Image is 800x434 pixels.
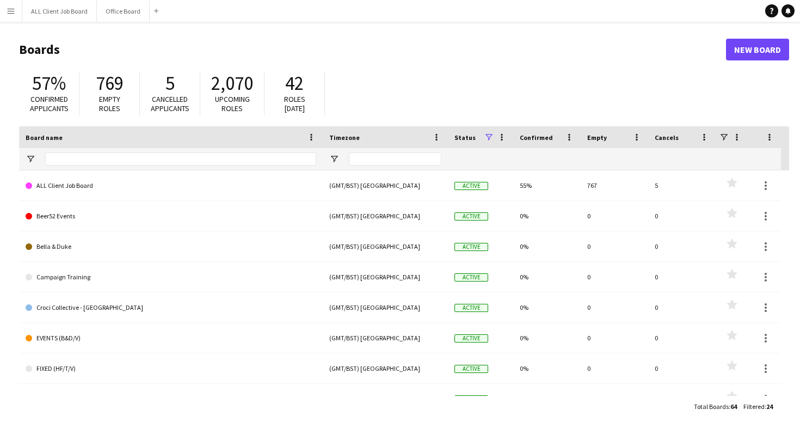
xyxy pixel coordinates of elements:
span: Active [454,243,488,251]
div: 55% [513,170,581,200]
span: Filtered [743,402,765,411]
span: 2,070 [211,71,253,95]
span: Active [454,182,488,190]
div: 0 [648,323,716,353]
div: 0 [648,384,716,414]
div: (GMT/BST) [GEOGRAPHIC_DATA] [323,384,448,414]
div: 5 [648,170,716,200]
span: Active [454,273,488,282]
div: (GMT/BST) [GEOGRAPHIC_DATA] [323,262,448,292]
div: 0 [581,384,648,414]
div: 0% [513,353,581,383]
div: 0 [581,231,648,261]
a: Bella & Duke [26,231,316,262]
div: 0 [581,323,648,353]
div: 0 [581,262,648,292]
span: Empty [587,133,607,142]
span: Active [454,304,488,312]
div: (GMT/BST) [GEOGRAPHIC_DATA] [323,201,448,231]
span: 5 [165,71,175,95]
div: : [743,396,773,417]
span: Active [454,365,488,373]
a: EVENTS (B&D/V) [26,323,316,353]
a: Croci Collective - [GEOGRAPHIC_DATA] [26,292,316,323]
div: 0% [513,231,581,261]
a: Beer52 Events [26,201,316,231]
div: 0% [513,292,581,322]
span: Active [454,334,488,343]
div: 0 [581,292,648,322]
span: Timezone [329,133,360,142]
div: (GMT/BST) [GEOGRAPHIC_DATA] [323,323,448,353]
div: 0 [581,353,648,383]
div: (GMT/BST) [GEOGRAPHIC_DATA] [323,353,448,383]
h1: Boards [19,41,726,58]
a: Campaign Training [26,262,316,292]
div: 767 [581,170,648,200]
span: Status [454,133,476,142]
span: Active [454,395,488,404]
div: 0% [513,201,581,231]
span: 64 [730,402,737,411]
div: 0 [581,201,648,231]
div: 0% [513,384,581,414]
div: 0% [513,262,581,292]
span: Upcoming roles [215,94,250,113]
span: Cancels [655,133,679,142]
button: Office Board [97,1,150,22]
span: Cancelled applicants [151,94,189,113]
span: Active [454,212,488,221]
button: Open Filter Menu [329,154,339,164]
a: FIXED (HF/T/V) [26,353,316,384]
div: (GMT/BST) [GEOGRAPHIC_DATA] [323,170,448,200]
span: Total Boards [694,402,729,411]
span: 57% [32,71,66,95]
div: 0 [648,262,716,292]
span: Board name [26,133,63,142]
a: New Board [726,39,789,60]
div: (GMT/BST) [GEOGRAPHIC_DATA] [323,292,448,322]
div: 0% [513,323,581,353]
div: 0 [648,231,716,261]
button: Open Filter Menu [26,154,35,164]
span: 24 [766,402,773,411]
span: 769 [96,71,124,95]
span: Confirmed [520,133,553,142]
div: 0 [648,292,716,322]
div: 0 [648,353,716,383]
input: Timezone Filter Input [349,152,441,166]
div: : [694,396,737,417]
span: Empty roles [99,94,120,113]
a: HelloFresh & Green Chef Events [26,384,316,414]
span: 42 [285,71,304,95]
button: ALL Client Job Board [22,1,97,22]
span: Confirmed applicants [30,94,69,113]
div: 0 [648,201,716,231]
span: Roles [DATE] [284,94,305,113]
div: (GMT/BST) [GEOGRAPHIC_DATA] [323,231,448,261]
a: ALL Client Job Board [26,170,316,201]
input: Board name Filter Input [45,152,316,166]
